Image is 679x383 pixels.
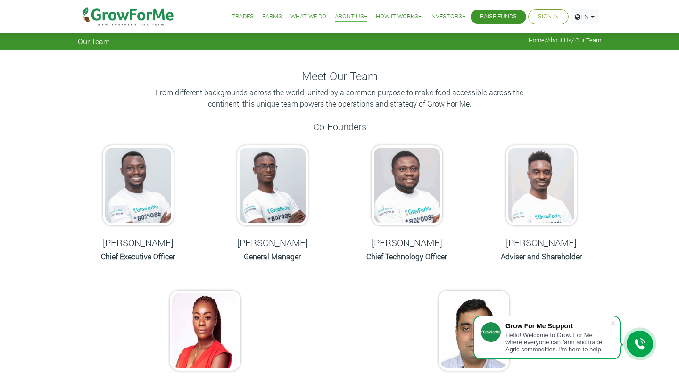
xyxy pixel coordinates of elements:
[505,322,610,330] div: Grow For Me Support
[430,12,465,22] a: Investors
[538,12,559,22] a: Sign In
[439,291,509,371] img: growforme image
[83,237,193,248] h5: [PERSON_NAME]
[78,69,601,83] h4: Meet Our Team
[505,332,610,353] div: Hello! Welcome to Grow For Me where everyone can farm and trade Agric commodities. I'm here to help.
[376,12,422,22] a: How it Works
[151,87,528,109] p: From different backgrounds across the world, united by a common purpose to make food accessible a...
[262,12,282,22] a: Farms
[529,37,601,44] span: / / Our Team
[290,12,326,22] a: What We Do
[506,145,577,225] img: growforme image
[486,252,596,261] h6: Adviser and Shareholder
[547,36,571,44] a: About Us
[170,291,240,371] img: growforme image
[372,145,442,225] img: growforme image
[335,12,367,22] a: About Us
[480,12,517,22] a: Raise Funds
[103,145,174,225] img: growforme image
[351,237,462,248] h5: [PERSON_NAME]
[529,36,545,44] a: Home
[486,237,596,248] h5: [PERSON_NAME]
[83,252,193,261] h6: Chief Executive Officer
[217,237,328,248] h5: [PERSON_NAME]
[217,252,328,261] h6: General Manager
[571,9,599,24] a: EN
[78,37,110,46] span: Our Team
[232,12,254,22] a: Trades
[78,121,601,132] h5: Co-Founders
[351,252,462,261] h6: Chief Technology Officer
[237,145,308,225] img: growforme image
